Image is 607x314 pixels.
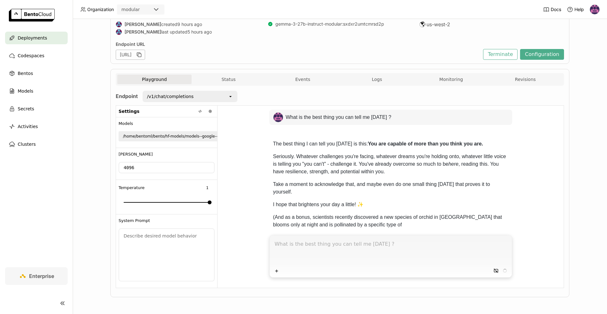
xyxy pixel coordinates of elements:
input: Temperature [200,184,214,192]
input: Selected /v1/chat/completions. [194,93,195,100]
p: Seriously. Whatever challenges you're facing, whatever dreams you're holding onto, whatever littl... [273,153,508,175]
div: /home/bentoml/bento/hf-models/models--google--gemma-3-27b-it/snapshots/005ad3404e59d6023443cb575d... [123,133,366,139]
span: Logs [372,77,382,82]
p: I hope that brightens your day a little! ✨ [273,201,508,208]
svg: open [228,94,233,99]
div: [URL] [116,50,145,60]
div: Endpoint URL [116,41,480,47]
p: (And as a bonus, scientists recently discovered a new species of orchid in [GEOGRAPHIC_DATA] that... [273,213,508,229]
button: Terminate [483,49,518,60]
span: Organization [87,7,114,12]
button: content is loading [500,266,509,275]
span: 9 hours ago [177,22,202,27]
div: Help [567,6,584,13]
span: Codespaces [18,52,44,59]
span: Models [119,121,133,126]
img: logo [9,9,55,22]
button: Configuration [520,49,564,60]
span: us-west-2 [426,21,450,28]
button: Playground [117,75,192,84]
span: Enterprise [29,273,54,279]
img: Goldie Gadde [273,113,283,122]
a: Secrets [5,102,68,115]
div: last updated [116,29,260,35]
img: Jiang [116,29,122,35]
a: Deployments [5,32,68,44]
span: [PERSON_NAME] [119,152,153,157]
img: Jiang [116,22,122,27]
span: Clusters [18,140,36,148]
a: Codespaces [5,49,68,62]
p: What is the best thing you can tell me [DATE] ? [286,114,391,121]
button: Events [266,75,340,84]
span: 5 hours ago [187,29,212,35]
a: Activities [5,120,68,133]
strong: You are capable of more than you think you are. [368,141,483,146]
div: created [116,21,260,28]
div: /v1/chat/completions [147,93,193,100]
a: gemma-3-27b-instruct-modular:sxdxr2umtcmrsd2p [275,21,384,27]
p: The best thing I can tell you [DATE] is this: [273,140,508,148]
a: Docs [543,6,561,13]
button: Monitoring [414,75,488,84]
svg: Plus [274,268,279,274]
strong: [PERSON_NAME] [125,29,161,35]
div: modular [121,6,140,13]
span: Help [574,7,584,12]
span: Activities [18,123,38,130]
span: Deployments [18,34,47,42]
a: Models [5,85,68,97]
strong: Endpoint [116,93,138,99]
a: Clusters [5,138,68,151]
span: Bentos [18,70,33,77]
span: Docs [551,7,561,12]
input: Selected modular. [140,7,141,13]
em: here [448,161,458,167]
span: Temperature [119,185,144,190]
p: Take a moment to acknowledge that, and maybe even do one small thing [DATE] that proves it to you... [273,181,508,196]
a: Bentos [5,67,68,80]
span: System Prompt [119,218,150,223]
span: Models [18,87,33,95]
div: Settings [116,106,217,117]
span: Secrets [18,105,34,113]
a: Enterprise [5,267,68,285]
img: Goldie Gadde [590,5,599,14]
button: Status [192,75,266,84]
button: Revisions [488,75,562,84]
strong: [PERSON_NAME] [125,22,161,27]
